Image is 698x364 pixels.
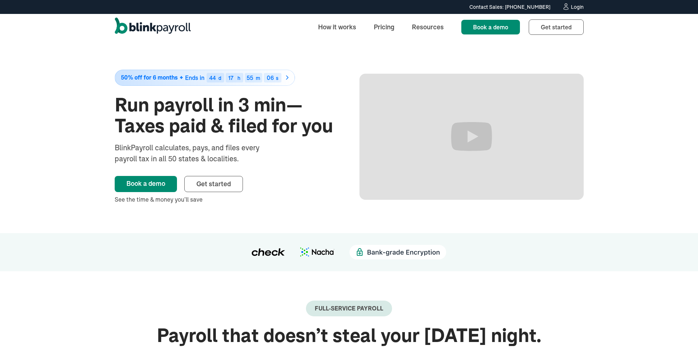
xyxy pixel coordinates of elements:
span: Book a demo [473,23,508,31]
div: m [256,76,260,81]
a: 50% off for 6 monthsEnds in44d17h55m06s [115,70,339,86]
div: See the time & money you’ll save [115,195,339,204]
iframe: Chat Widget [661,329,698,364]
a: home [115,18,191,37]
h1: Run payroll in 3 min—Taxes paid & filed for you [115,95,339,136]
iframe: Run Payroll in 3 min with BlinkPayroll [359,74,584,200]
a: Book a demo [115,176,177,192]
a: Book a demo [461,20,520,34]
a: Get started [184,176,243,192]
a: How it works [312,19,362,35]
h2: Payroll that doesn’t steal your [DATE] night. [115,325,584,346]
div: s [276,76,278,81]
a: Pricing [368,19,400,35]
span: 06 [267,74,274,81]
span: 55 [247,74,253,81]
span: Get started [541,23,572,31]
span: 44 [209,74,216,81]
a: Get started [529,19,584,35]
div: h [237,76,240,81]
a: Resources [406,19,450,35]
div: Login [571,4,584,10]
div: Full-Service payroll [315,305,383,312]
a: Login [562,3,584,11]
span: Ends in [185,74,204,81]
div: BlinkPayroll calculates, pays, and files every payroll tax in all 50 states & localities. [115,142,279,164]
div: Contact Sales: [PHONE_NUMBER] [469,3,550,11]
span: 50% off for 6 months [121,74,178,81]
span: 17 [228,74,233,81]
div: d [218,76,221,81]
span: Get started [196,180,231,188]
